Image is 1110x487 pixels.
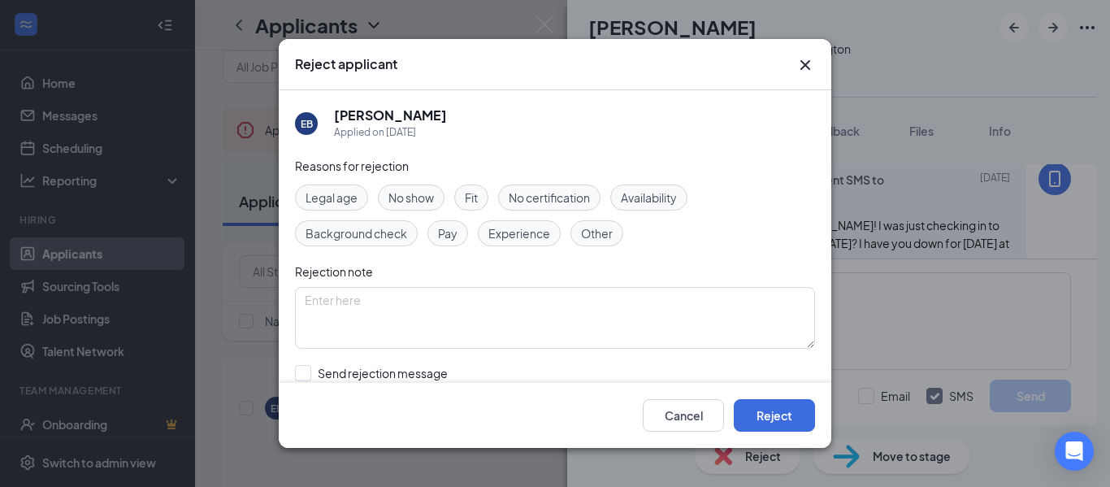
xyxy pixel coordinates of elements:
[581,224,613,242] span: Other
[334,124,447,141] div: Applied on [DATE]
[465,189,478,207] span: Fit
[643,399,724,432] button: Cancel
[295,159,409,173] span: Reasons for rejection
[306,189,358,207] span: Legal age
[306,224,407,242] span: Background check
[295,264,373,279] span: Rejection note
[388,189,434,207] span: No show
[295,55,397,73] h3: Reject applicant
[734,399,815,432] button: Reject
[438,224,457,242] span: Pay
[488,224,550,242] span: Experience
[301,116,313,130] div: EB
[509,189,590,207] span: No certification
[334,107,447,124] h5: [PERSON_NAME]
[1055,432,1094,471] div: Open Intercom Messenger
[796,55,815,75] svg: Cross
[796,55,815,75] button: Close
[621,189,677,207] span: Availability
